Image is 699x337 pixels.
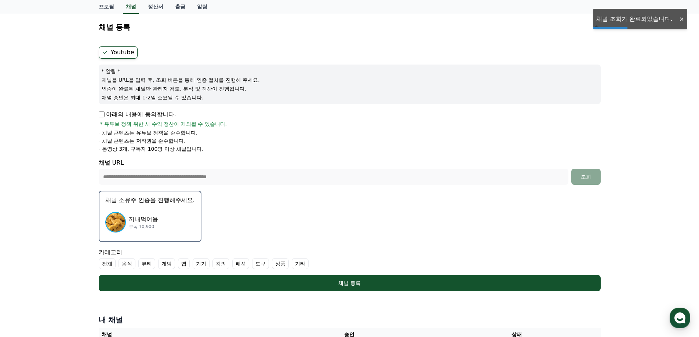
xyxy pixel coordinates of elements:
[102,85,598,92] p: 인증이 완료된 채널만 관리자 검토, 분석 및 정산이 진행됩니다.
[99,158,601,185] div: 채널 URL
[95,232,141,251] a: 설정
[193,258,210,269] label: 기기
[119,258,135,269] label: 음식
[99,191,201,242] button: 채널 소유주 인증을 진행해주세요. 꺼내먹어용 꺼내먹어용 구독 10,900
[129,224,158,230] p: 구독 10,900
[23,243,28,249] span: 홈
[99,23,131,31] h4: 채널 등록
[96,17,604,37] button: 채널 등록
[99,258,116,269] label: 전체
[252,258,269,269] label: 도구
[102,94,598,101] p: 채널 승인은 최대 1-2일 소요될 수 있습니다.
[272,258,289,269] label: 상품
[99,275,601,291] button: 채널 등록
[232,258,249,269] label: 패션
[99,248,601,269] div: 카테고리
[99,145,204,153] p: - 동영상 3개, 구독자 100명 이상 채널입니다.
[100,120,227,128] span: * 유튜브 정책 위반 시 수익 정산이 제외될 수 있습니다.
[574,173,598,180] div: 조회
[212,258,229,269] label: 강의
[99,137,186,144] p: - 채널 콘텐츠는 저작권을 준수합니다.
[105,196,195,205] p: 채널 소유주 인증을 진행해주세요.
[99,129,198,136] p: - 채널 콘텐츠는 유튜브 정책을 준수합니다.
[67,244,76,250] span: 대화
[99,110,176,119] p: 아래의 내용에 동의합니다.
[138,258,155,269] label: 뷰티
[113,243,122,249] span: 설정
[99,46,138,59] label: Youtube
[102,76,598,84] p: 채널을 URL을 입력 후, 조회 버튼을 통해 인증 절차를 진행해 주세요.
[178,258,190,269] label: 앱
[113,279,586,287] div: 채널 등록
[2,232,48,251] a: 홈
[292,258,309,269] label: 기타
[571,169,601,185] button: 조회
[129,215,158,224] p: 꺼내먹어용
[158,258,175,269] label: 게임
[48,232,95,251] a: 대화
[99,315,601,325] h4: 내 채널
[105,212,126,232] img: 꺼내먹어용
